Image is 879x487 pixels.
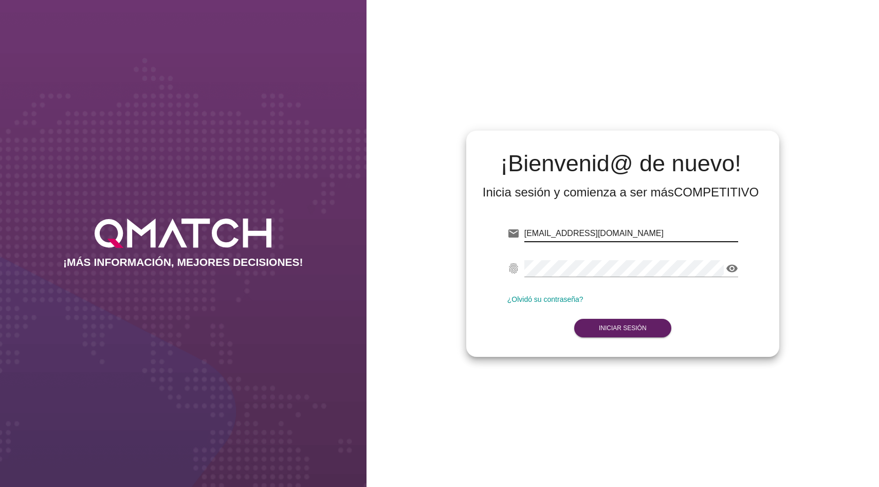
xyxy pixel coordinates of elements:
[63,256,303,268] h2: ¡MÁS INFORMACIÓN, MEJORES DECISIONES!
[599,324,647,332] strong: Iniciar Sesión
[507,262,520,275] i: fingerprint
[507,295,583,303] a: ¿Olvidó su contraseña?
[674,185,759,199] strong: COMPETITIVO
[574,319,671,337] button: Iniciar Sesión
[507,227,520,240] i: email
[483,151,759,176] h2: ¡Bienvenid@ de nuevo!
[524,225,738,242] input: E-mail
[726,262,738,275] i: visibility
[483,184,759,201] div: Inicia sesión y comienza a ser más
